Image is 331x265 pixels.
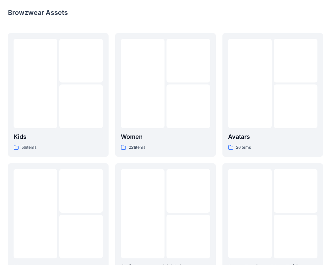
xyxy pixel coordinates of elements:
p: Women [121,132,210,141]
p: 221 items [129,144,145,151]
a: Avatars26items [222,33,323,157]
p: 26 items [236,144,251,151]
a: Kids59items [8,33,109,157]
a: Women221items [115,33,216,157]
p: Kids [14,132,103,141]
p: Avatars [228,132,317,141]
p: Browzwear Assets [8,8,68,17]
p: 59 items [22,144,36,151]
